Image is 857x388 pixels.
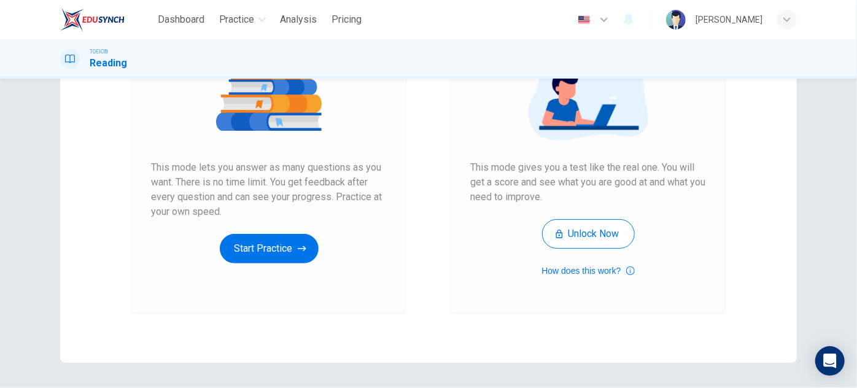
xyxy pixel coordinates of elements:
div: Open Intercom Messenger [815,346,845,376]
button: Unlock Now [542,219,635,249]
span: TOEIC® [90,47,108,56]
button: Analysis [276,9,322,31]
img: Profile picture [666,10,686,29]
button: Dashboard [153,9,209,31]
span: Pricing [332,12,362,27]
button: Pricing [327,9,367,31]
button: Start Practice [220,234,319,263]
button: How does this work? [541,263,634,278]
span: This mode gives you a test like the real one. You will get a score and see what you are good at a... [470,160,706,204]
img: en [576,15,592,25]
span: This mode lets you answer as many questions as you want. There is no time limit. You get feedback... [151,160,387,219]
div: [PERSON_NAME] [696,12,762,27]
h1: Reading [90,56,127,71]
span: Dashboard [158,12,204,27]
img: EduSynch logo [60,7,125,32]
a: EduSynch logo [60,7,153,32]
span: Analysis [281,12,317,27]
span: Practice [219,12,255,27]
button: Practice [214,9,271,31]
